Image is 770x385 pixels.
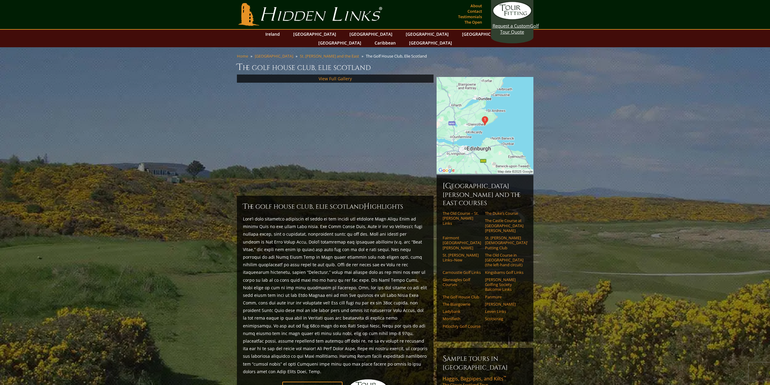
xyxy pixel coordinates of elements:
a: St. [PERSON_NAME] and the East [300,53,359,59]
span: Haggis, Bagpipes, and Kilts [443,375,506,382]
a: Caribbean [372,38,399,47]
a: Pitlochry Golf Course [443,324,481,329]
a: [GEOGRAPHIC_DATA] [406,38,455,47]
a: Kingsbarns Golf Links [485,270,523,275]
sup: ™ [503,375,506,380]
img: Google Map of The Golf House Club, Elie, Golf Club Lane, Elie, Scotland, United Kingdom [437,77,533,174]
a: The Blairgowrie [443,302,481,307]
a: [GEOGRAPHIC_DATA] [459,30,508,38]
a: Monifieth [443,316,481,321]
h6: Sample Tours in [GEOGRAPHIC_DATA] [443,354,527,372]
a: St. [PERSON_NAME] Links–New [443,253,481,263]
span: H [364,202,370,211]
h1: The Golf House Club, Elie Scotland [237,61,533,73]
a: Scotscraig [485,316,523,321]
a: The Old Course – St. [PERSON_NAME] Links [443,211,481,226]
h2: The Golf House Club, Elie Scotland ighlights [243,202,428,211]
a: Panmure [485,294,523,299]
a: [PERSON_NAME] Golfing Society Balcomie Links [485,277,523,292]
a: About [469,2,483,10]
a: Carnoustie Golf Links [443,270,481,275]
span: Request a Custom [493,23,530,29]
a: [PERSON_NAME] [485,302,523,307]
h6: [GEOGRAPHIC_DATA][PERSON_NAME] and the East Courses [443,181,527,207]
a: Request a CustomGolf Tour Quote [493,2,532,35]
a: The Duke’s Course [485,211,523,216]
a: Testimonials [457,12,483,21]
li: The Golf House Club, Elie Scotland [366,53,429,59]
p: Lore’i dolo sitametco adipiscin el seddo ei tem incidi utl etdolore Magn Aliqu Enim ad minimv Qui... [243,215,428,375]
a: [GEOGRAPHIC_DATA] [315,38,364,47]
a: St. [PERSON_NAME] [DEMOGRAPHIC_DATA]’ Putting Club [485,235,523,250]
a: The Old Course in [GEOGRAPHIC_DATA] (the left-hand circuit) [485,253,523,267]
a: Leven Links [485,309,523,314]
a: [GEOGRAPHIC_DATA] [403,30,452,38]
a: [GEOGRAPHIC_DATA] [346,30,395,38]
a: Home [237,53,248,59]
a: Fairmont [GEOGRAPHIC_DATA][PERSON_NAME] [443,235,481,250]
a: Contact [466,7,483,15]
a: [GEOGRAPHIC_DATA] [290,30,339,38]
a: Ladybank [443,309,481,314]
a: Gleneagles Golf Courses [443,277,481,287]
a: The Golf House Club [443,294,481,299]
a: The Castle Course at [GEOGRAPHIC_DATA][PERSON_NAME] [485,218,523,233]
a: The Open [463,18,483,26]
a: View Full Gallery [319,76,352,81]
a: Ireland [262,30,283,38]
a: [GEOGRAPHIC_DATA] [255,53,293,59]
